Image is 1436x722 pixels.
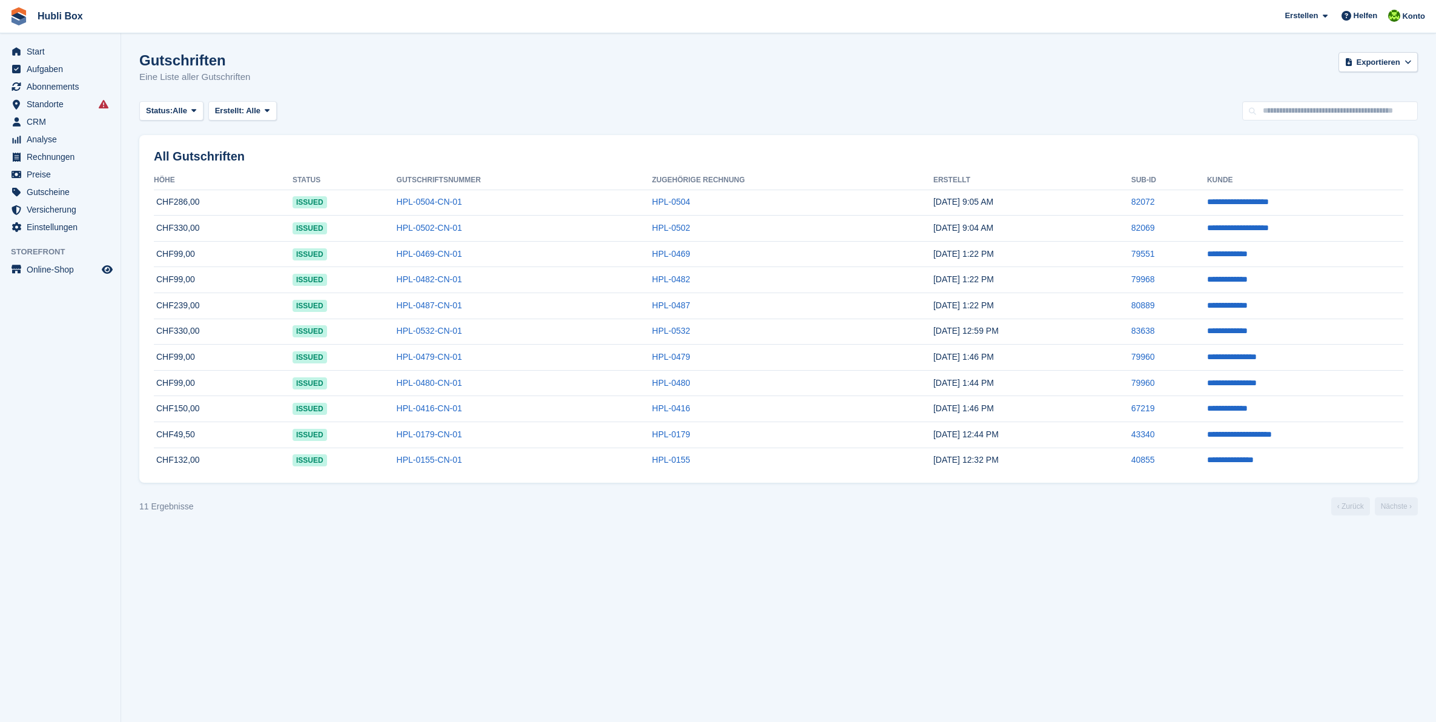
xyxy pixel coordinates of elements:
[11,246,121,258] span: Storefront
[293,429,327,441] span: issued
[1131,429,1155,439] a: 43340
[397,326,462,336] a: HPL-0532-CN-01
[652,403,690,413] a: HPL-0416
[933,249,994,259] time: 2025-06-06 11:22:52 UTC
[652,223,690,233] a: HPL-0502
[27,131,99,148] span: Analyse
[154,171,293,190] th: Höhe
[652,300,690,310] a: HPL-0487
[1329,497,1420,515] nav: Page
[293,196,327,208] span: issued
[154,448,293,473] td: CHF132,00
[397,455,462,465] a: HPL-0155-CN-01
[1375,497,1418,515] a: Nächste
[215,106,244,115] span: Erstellt:
[293,325,327,337] span: issued
[652,378,690,388] a: HPL-0480
[173,105,187,117] span: Alle
[652,352,690,362] a: HPL-0479
[1338,52,1418,72] button: Exportieren
[27,201,99,218] span: Versicherung
[154,190,293,216] td: CHF286,00
[1402,10,1425,22] span: Konto
[1131,249,1155,259] a: 79551
[100,262,114,277] a: Vorschau-Shop
[27,96,99,113] span: Standorte
[6,43,114,60] a: menu
[1131,197,1155,207] a: 82072
[1131,223,1155,233] a: 82069
[1131,326,1155,336] a: 83638
[154,422,293,448] td: CHF49,50
[6,113,114,130] a: menu
[27,113,99,130] span: CRM
[139,70,250,84] p: Eine Liste aller Gutschriften
[1131,455,1155,465] a: 40855
[652,429,690,439] a: HPL-0179
[154,293,293,319] td: CHF239,00
[293,171,397,190] th: Status
[27,61,99,78] span: Aufgaben
[1354,10,1378,22] span: Helfen
[139,101,203,121] button: Status: Alle
[10,7,28,25] img: stora-icon-8386f47178a22dfd0bd8f6a31ec36ba5ce8667c1dd55bd0f319d3a0aa187defe.svg
[33,6,88,26] a: Hubli Box
[397,197,462,207] a: HPL-0504-CN-01
[293,351,327,363] span: issued
[27,78,99,95] span: Abonnements
[27,219,99,236] span: Einstellungen
[652,455,690,465] a: HPL-0155
[933,352,994,362] time: 2025-04-02 11:46:21 UTC
[154,216,293,242] td: CHF330,00
[154,370,293,396] td: CHF99,00
[146,105,173,117] span: Status:
[397,378,462,388] a: HPL-0480-CN-01
[6,148,114,165] a: menu
[154,319,293,345] td: CHF330,00
[397,429,462,439] a: HPL-0179-CN-01
[6,201,114,218] a: menu
[1357,56,1400,68] span: Exportieren
[154,345,293,371] td: CHF99,00
[933,429,999,439] time: 2024-06-18 10:44:15 UTC
[293,248,327,260] span: issued
[139,500,194,513] div: 11 Ergebnisse
[293,377,327,389] span: issued
[933,378,994,388] time: 2025-04-02 11:44:47 UTC
[208,101,277,121] button: Erstellt: Alle
[154,241,293,267] td: CHF99,00
[1131,403,1155,413] a: 67219
[293,454,327,466] span: issued
[1131,352,1155,362] a: 79960
[933,274,994,284] time: 2025-06-06 11:22:40 UTC
[293,403,327,415] span: issued
[933,403,994,413] time: 2025-02-12 12:46:06 UTC
[652,249,690,259] a: HPL-0469
[293,300,327,312] span: issued
[397,171,652,190] th: Gutschriftsnummer
[6,166,114,183] a: menu
[397,352,462,362] a: HPL-0479-CN-01
[246,106,260,115] span: Alle
[652,171,933,190] th: Zugehörige Rechnung
[1131,171,1207,190] th: Sub-ID
[6,261,114,278] a: Speisekarte
[933,326,999,336] time: 2025-06-06 10:59:54 UTC
[397,403,462,413] a: HPL-0416-CN-01
[1131,300,1155,310] a: 80889
[397,249,462,259] a: HPL-0469-CN-01
[293,222,327,234] span: issued
[1131,378,1155,388] a: 79960
[1285,10,1318,22] span: Erstellen
[933,197,993,207] time: 2025-06-11 07:05:15 UTC
[933,455,999,465] time: 2024-05-17 10:32:52 UTC
[933,223,993,233] time: 2025-06-11 07:04:23 UTC
[6,131,114,148] a: menu
[154,396,293,422] td: CHF150,00
[6,78,114,95] a: menu
[397,274,462,284] a: HPL-0482-CN-01
[27,148,99,165] span: Rechnungen
[6,184,114,200] a: menu
[139,52,250,68] h1: Gutschriften
[933,171,1131,190] th: Erstellt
